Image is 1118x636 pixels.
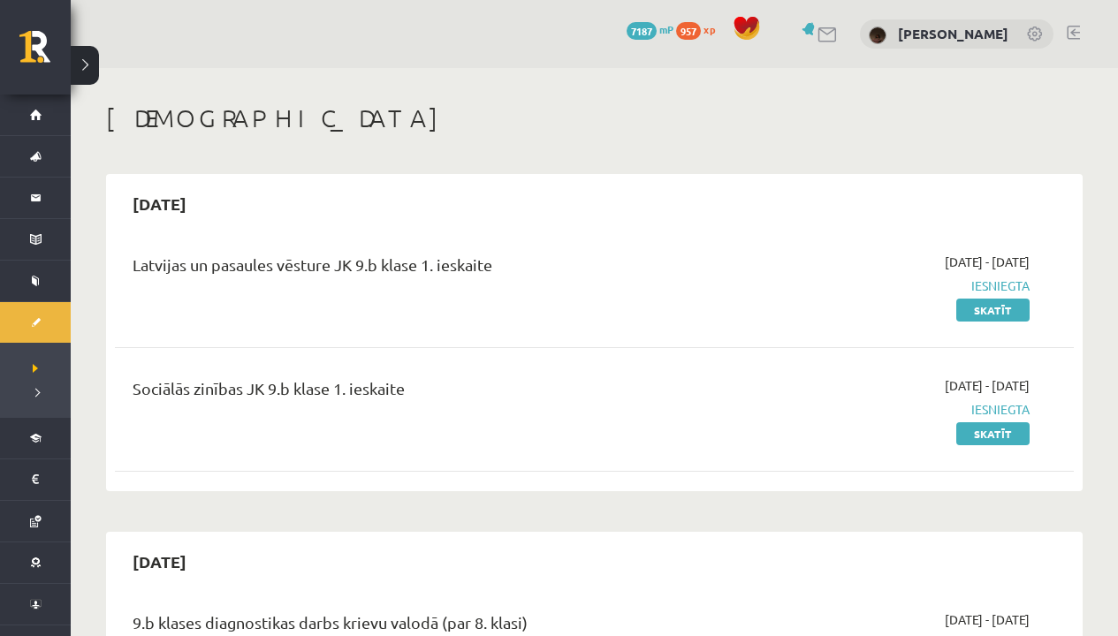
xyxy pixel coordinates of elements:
h2: [DATE] [115,183,204,224]
h2: [DATE] [115,541,204,582]
a: 7187 mP [627,22,673,36]
a: 957 xp [676,22,724,36]
div: Sociālās zinības JK 9.b klase 1. ieskaite [133,376,722,409]
span: 957 [676,22,701,40]
img: Esmeralda Elisa Zālīte [869,26,886,44]
div: Latvijas un pasaules vēsture JK 9.b klase 1. ieskaite [133,253,722,285]
span: mP [659,22,673,36]
a: Skatīt [956,422,1030,445]
span: Iesniegta [749,276,1030,295]
span: Iesniegta [749,400,1030,419]
span: [DATE] - [DATE] [945,253,1030,271]
span: xp [704,22,715,36]
h1: [DEMOGRAPHIC_DATA] [106,103,1083,133]
a: Skatīt [956,299,1030,322]
span: 7187 [627,22,657,40]
span: [DATE] - [DATE] [945,610,1030,629]
a: Rīgas 1. Tālmācības vidusskola [19,31,71,75]
a: [PERSON_NAME] [898,25,1008,42]
span: [DATE] - [DATE] [945,376,1030,395]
